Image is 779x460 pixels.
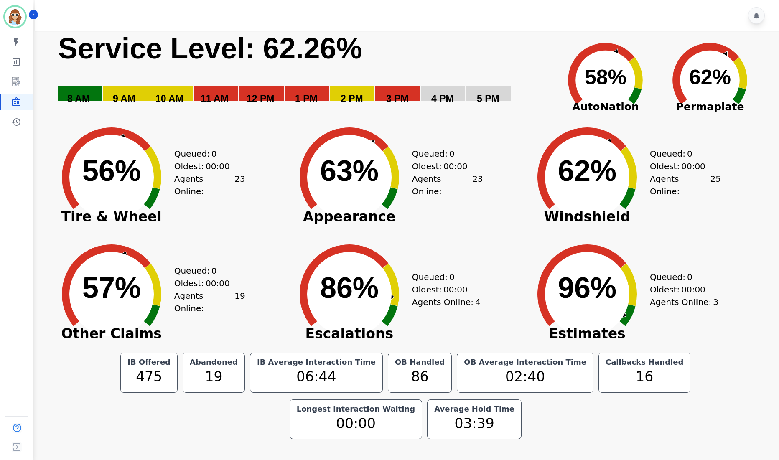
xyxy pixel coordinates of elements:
[234,173,245,198] span: 23
[174,160,237,173] div: Oldest:
[650,271,713,283] div: Queued:
[412,296,483,308] div: Agents Online:
[585,66,626,89] text: 58%
[287,330,412,338] span: Escalations
[553,99,658,115] span: AutoNation
[604,366,685,387] div: 16
[431,93,454,104] text: 4 PM
[558,155,616,187] text: 62%
[443,283,468,296] span: 00:00
[412,173,483,198] div: Agents Online:
[412,271,475,283] div: Queued:
[174,147,237,160] div: Queued:
[449,271,455,283] span: 0
[234,290,245,315] span: 19
[126,366,172,387] div: 475
[475,296,481,308] span: 4
[689,66,731,89] text: 62%
[174,264,237,277] div: Queued:
[188,366,239,387] div: 19
[393,366,446,387] div: 86
[58,32,362,65] text: Service Level: 62.26%
[710,173,720,198] span: 25
[433,405,516,413] div: Average Hold Time
[650,147,713,160] div: Queued:
[255,358,377,366] div: IB Average Interaction Time
[687,271,692,283] span: 0
[49,330,174,338] span: Other Claims
[412,147,475,160] div: Queued:
[211,147,217,160] span: 0
[558,272,616,304] text: 96%
[247,93,274,104] text: 12 PM
[255,366,377,387] div: 06:44
[681,283,705,296] span: 00:00
[295,405,417,413] div: Longest Interaction Waiting
[650,173,721,198] div: Agents Online:
[650,160,713,173] div: Oldest:
[174,290,245,315] div: Agents Online:
[412,160,475,173] div: Oldest:
[206,277,230,290] span: 00:00
[49,213,174,221] span: Tire & Wheel
[82,272,141,304] text: 57%
[386,93,409,104] text: 3 PM
[472,173,483,198] span: 23
[462,358,588,366] div: OB Average Interaction Time
[174,173,245,198] div: Agents Online:
[287,213,412,221] span: Appearance
[443,160,468,173] span: 00:00
[604,358,685,366] div: Callbacks Handled
[524,213,650,221] span: Windshield
[113,93,135,104] text: 9 AM
[462,366,588,387] div: 02:40
[320,272,379,304] text: 86%
[211,264,217,277] span: 0
[295,93,318,104] text: 1 PM
[449,147,455,160] span: 0
[713,296,718,308] span: 3
[687,147,692,160] span: 0
[155,93,183,104] text: 10 AM
[5,7,25,27] img: Bordered avatar
[650,296,721,308] div: Agents Online:
[320,155,379,187] text: 63%
[341,93,363,104] text: 2 PM
[650,283,713,296] div: Oldest:
[524,330,650,338] span: Estimates
[681,160,705,173] span: 00:00
[206,160,230,173] span: 00:00
[658,99,762,115] span: Permaplate
[67,93,90,104] text: 8 AM
[57,31,548,117] svg: Service Level: 0%
[174,277,237,290] div: Oldest:
[126,358,172,366] div: IB Offered
[433,413,516,434] div: 03:39
[412,283,475,296] div: Oldest:
[82,155,141,187] text: 56%
[477,93,499,104] text: 5 PM
[295,413,417,434] div: 00:00
[393,358,446,366] div: OB Handled
[188,358,239,366] div: Abandoned
[201,93,229,104] text: 11 AM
